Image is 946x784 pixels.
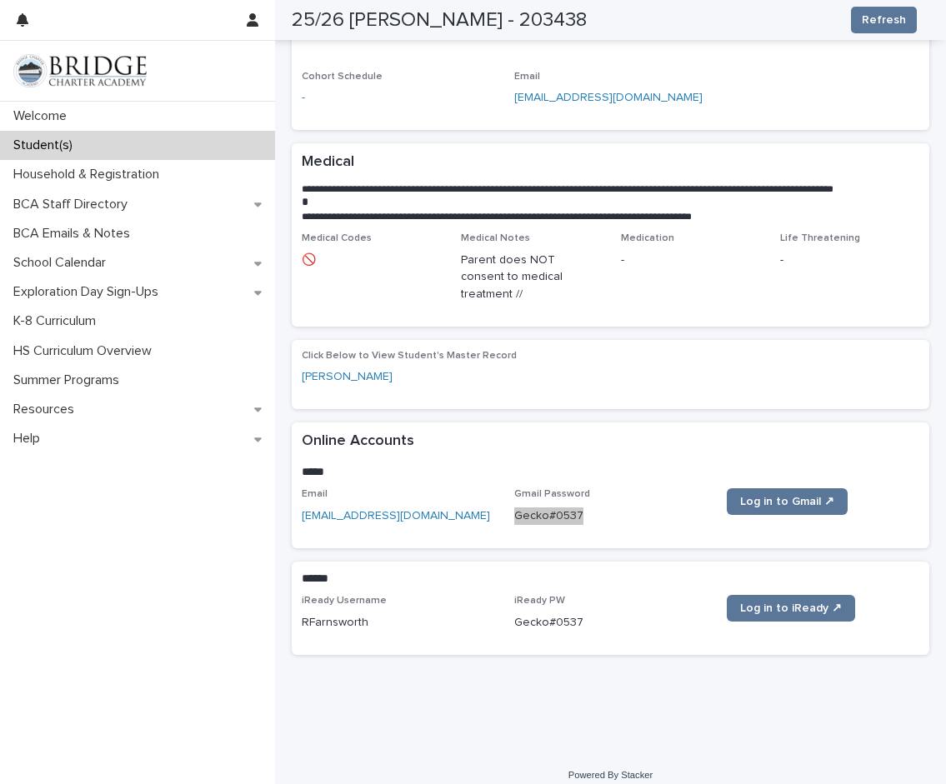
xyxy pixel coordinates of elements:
[302,432,414,451] h2: Online Accounts
[461,252,600,303] p: Parent does NOT consent to medical treatment //
[621,252,760,269] p: -
[7,313,109,329] p: K-8 Curriculum
[514,92,703,103] a: [EMAIL_ADDRESS][DOMAIN_NAME]
[780,252,919,269] p: -
[302,72,383,82] span: Cohort Schedule
[302,351,517,361] span: Click Below to View Student's Master Record
[514,72,540,82] span: Email
[7,255,119,271] p: School Calendar
[862,12,906,28] span: Refresh
[7,108,80,124] p: Welcome
[7,197,141,212] p: BCA Staff Directory
[7,372,133,388] p: Summer Programs
[7,137,86,153] p: Student(s)
[7,226,143,242] p: BCA Emails & Notes
[292,8,587,32] h2: 25/26 [PERSON_NAME] - 203438
[7,343,165,359] p: HS Curriculum Overview
[851,7,917,33] button: Refresh
[568,770,653,780] a: Powered By Stacker
[514,596,565,606] span: iReady PW
[727,595,855,622] a: Log in to iReady ↗
[461,233,530,243] span: Medical Notes
[514,614,707,632] p: Gecko#0537
[621,233,674,243] span: Medication
[780,233,860,243] span: Life Threatening
[740,602,842,614] span: Log in to iReady ↗
[514,489,590,499] span: Gmail Password
[7,431,53,447] p: Help
[7,167,173,182] p: Household & Registration
[7,284,172,300] p: Exploration Day Sign-Ups
[302,153,354,172] h2: Medical
[302,510,490,522] a: [EMAIL_ADDRESS][DOMAIN_NAME]
[740,496,834,507] span: Log in to Gmail ↗
[13,54,147,87] img: V1C1m3IdTEidaUdm9Hs0
[514,507,707,525] p: Gecko#0537
[302,233,372,243] span: Medical Codes
[302,489,328,499] span: Email
[302,368,393,386] a: [PERSON_NAME]
[727,488,848,515] a: Log in to Gmail ↗
[7,402,88,417] p: Resources
[302,596,387,606] span: iReady Username
[302,614,494,632] p: RFarnsworth
[302,252,441,269] p: 🚫
[302,89,305,107] a: -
